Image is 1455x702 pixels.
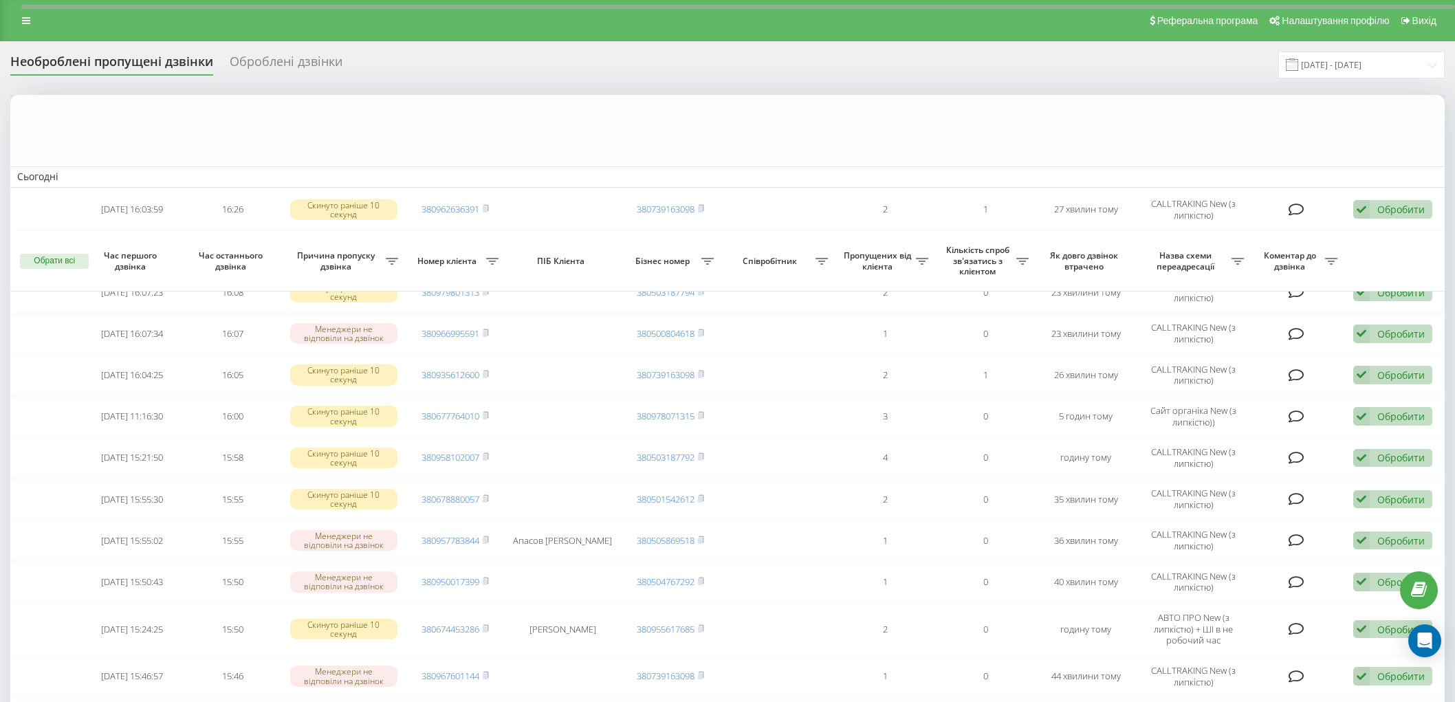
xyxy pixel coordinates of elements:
[1408,624,1441,657] div: Open Intercom Messenger
[422,327,479,340] a: 380966995591
[1036,562,1136,601] td: 40 хвилин тому
[1036,480,1136,518] td: 35 хвилин тому
[422,203,479,215] a: 380962636391
[1377,327,1425,340] div: Обробити
[182,314,283,353] td: 16:07
[637,369,694,381] a: 380739163098
[1036,190,1136,229] td: 27 хвилин тому
[182,604,283,654] td: 15:50
[1412,15,1436,26] span: Вихід
[82,439,182,477] td: [DATE] 15:21:50
[637,534,694,547] a: 380505869518
[1377,451,1425,464] div: Обробити
[1036,314,1136,353] td: 23 хвилини тому
[637,670,694,682] a: 380739163098
[182,480,283,518] td: 15:55
[935,604,1036,654] td: 0
[1157,15,1258,26] span: Реферальна програма
[637,451,694,463] a: 380503187792
[1377,623,1425,636] div: Обробити
[1136,355,1251,394] td: CALLTRAKING New (з липкістю)
[422,286,479,298] a: 380979801313
[182,657,283,696] td: 15:46
[1136,521,1251,560] td: CALLTRAKING New (з липкістю)
[1377,286,1425,299] div: Обробити
[422,493,479,505] a: 380678880057
[842,250,916,272] span: Пропущених від клієнта
[637,575,694,588] a: 380504767292
[935,355,1036,394] td: 1
[182,355,283,394] td: 16:05
[637,493,694,505] a: 380501542612
[82,657,182,696] td: [DATE] 15:46:57
[94,250,171,272] span: Час першого дзвінка
[230,54,342,76] div: Оброблені дзвінки
[82,562,182,601] td: [DATE] 15:50:43
[1258,250,1325,272] span: Коментар до дзвінка
[935,521,1036,560] td: 0
[637,286,694,298] a: 380503187794
[194,250,272,272] span: Час останнього дзвінка
[935,657,1036,696] td: 0
[505,521,620,560] td: Апасов [PERSON_NAME]
[289,250,385,272] span: Причина пропуску дзвінка
[290,448,398,468] div: Скинуто раніше 10 секунд
[835,190,935,229] td: 2
[1377,493,1425,506] div: Обробити
[290,282,398,303] div: Скинуто раніше 10 секунд
[1036,273,1136,311] td: 23 хвилини тому
[422,623,479,635] a: 380674453286
[835,604,935,654] td: 2
[1377,670,1425,683] div: Обробити
[727,256,816,267] span: Співробітник
[182,562,283,601] td: 15:50
[290,489,398,509] div: Скинуто раніше 10 секунд
[412,256,486,267] span: Номер клієнта
[10,166,1445,187] td: Сьогодні
[935,273,1036,311] td: 0
[422,670,479,682] a: 380967601144
[1136,604,1251,654] td: АВТО ПРО New (з липкістю) + ШІ в не робочий час
[1136,657,1251,696] td: CALLTRAKING New (з липкістю)
[1136,480,1251,518] td: CALLTRAKING New (з липкістю)
[82,521,182,560] td: [DATE] 15:55:02
[82,273,182,311] td: [DATE] 16:07:23
[1377,534,1425,547] div: Обробити
[422,451,479,463] a: 380958102007
[1136,439,1251,477] td: CALLTRAKING New (з липкістю)
[422,369,479,381] a: 380935612600
[82,190,182,229] td: [DATE] 16:03:59
[1377,203,1425,216] div: Обробити
[935,562,1036,601] td: 0
[290,666,398,686] div: Менеджери не відповіли на дзвінок
[1036,657,1136,696] td: 44 хвилини тому
[505,604,620,654] td: [PERSON_NAME]
[1047,250,1125,272] span: Як довго дзвінок втрачено
[182,397,283,436] td: 16:00
[835,521,935,560] td: 1
[1036,439,1136,477] td: годину тому
[1136,314,1251,353] td: CALLTRAKING New (з липкістю)
[422,575,479,588] a: 380950017399
[1136,562,1251,601] td: CALLTRAKING New (з липкістю)
[1136,273,1251,311] td: CALLTRAKING New (з липкістю)
[1136,397,1251,436] td: Сайт органіка New (з липкістю))
[1036,397,1136,436] td: 5 годин тому
[935,480,1036,518] td: 0
[1036,604,1136,654] td: годину тому
[290,406,398,426] div: Скинуто раніше 10 секунд
[182,521,283,560] td: 15:55
[1143,250,1232,272] span: Назва схеми переадресації
[290,199,398,220] div: Скинуто раніше 10 секунд
[627,256,701,267] span: Бізнес номер
[517,256,608,267] span: ПІБ Клієнта
[82,355,182,394] td: [DATE] 16:04:25
[835,562,935,601] td: 1
[82,480,182,518] td: [DATE] 15:55:30
[637,203,694,215] a: 380739163098
[1377,369,1425,382] div: Обробити
[637,410,694,422] a: 380978071315
[1282,15,1389,26] span: Налаштування профілю
[290,530,398,551] div: Менеджери не відповіли на дзвінок
[290,364,398,385] div: Скинуто раніше 10 секунд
